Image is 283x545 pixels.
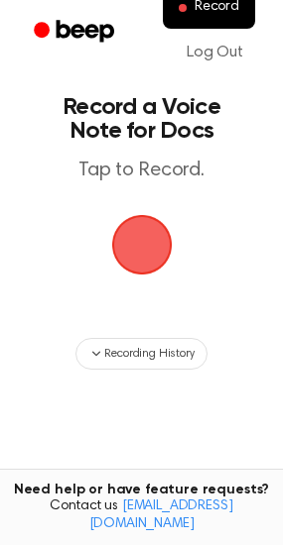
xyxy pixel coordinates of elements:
[36,95,247,143] h1: Record a Voice Note for Docs
[104,345,194,363] span: Recording History
[167,29,263,76] a: Log Out
[20,13,132,52] a: Beep
[89,499,233,531] a: [EMAIL_ADDRESS][DOMAIN_NAME]
[12,498,271,533] span: Contact us
[112,215,172,274] img: Beep Logo
[75,338,207,370] button: Recording History
[36,159,247,183] p: Tap to Record.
